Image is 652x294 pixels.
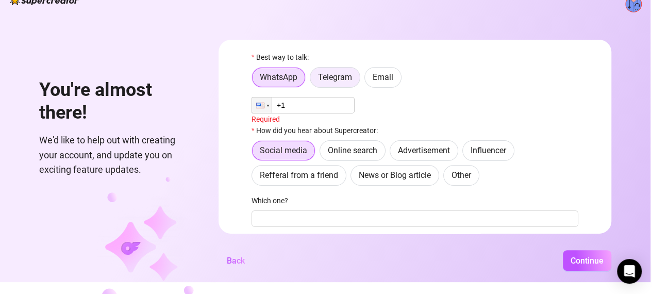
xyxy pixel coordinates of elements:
span: Continue [571,256,604,266]
span: Refferal from a friend [260,170,338,180]
span: WhatsApp [260,72,297,82]
label: Which one? [252,195,295,206]
button: Back [219,250,253,271]
span: News or Blog article [359,170,431,180]
span: Influencer [471,145,506,155]
span: Telegram [318,72,352,82]
span: Social media [260,145,307,155]
span: Other [452,170,471,180]
input: 1 (702) 123-4567 [252,97,355,113]
h1: You're almost there! [39,79,194,124]
label: How did you hear about Supercreator: [252,125,384,136]
span: We'd like to help out with creating your account, and update you on exciting feature updates. [39,133,194,177]
div: United States: + 1 [252,97,272,113]
span: Email [373,72,393,82]
label: Best way to talk: [252,52,315,63]
div: Required [252,113,578,125]
span: Online search [328,145,377,155]
span: Advertisement [398,145,450,155]
button: Continue [563,250,611,271]
input: Which one? [252,210,578,227]
div: Open Intercom Messenger [617,259,642,284]
span: Back [227,256,245,266]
